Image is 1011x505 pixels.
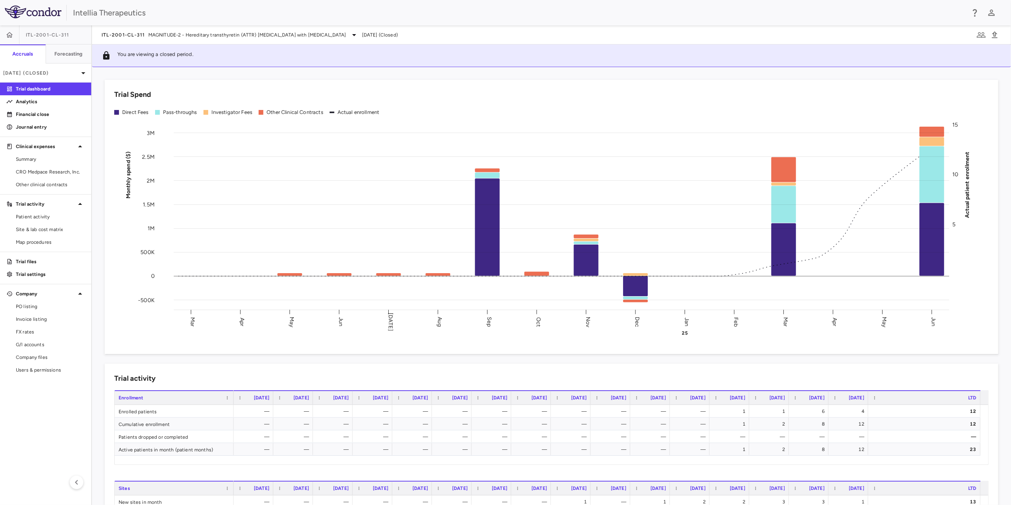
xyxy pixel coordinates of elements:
[54,50,83,58] h6: Forecasting
[930,317,937,326] text: Jun
[143,201,155,208] tspan: 1.5M
[558,430,587,443] div: —
[650,395,666,401] span: [DATE]
[439,443,468,456] div: —
[756,443,785,456] div: 2
[836,443,864,456] div: 12
[16,341,85,348] span: G/l accounts
[690,395,706,401] span: [DATE]
[571,395,587,401] span: [DATE]
[756,405,785,418] div: 1
[267,109,323,116] div: Other Clinical Contracts
[479,443,507,456] div: —
[637,443,666,456] div: —
[190,317,196,326] text: Mar
[836,405,864,418] div: 4
[117,51,194,60] p: You are viewing a closed period.
[399,418,428,430] div: —
[782,317,789,326] text: Mar
[73,7,965,19] div: Intellia Therapeutics
[333,395,349,401] span: [DATE]
[241,418,269,430] div: —
[677,430,706,443] div: —
[952,171,958,178] tspan: 10
[717,430,745,443] div: —
[637,418,666,430] div: —
[518,430,547,443] div: —
[518,405,547,418] div: —
[333,486,349,491] span: [DATE]
[16,111,85,118] p: Financial close
[769,395,785,401] span: [DATE]
[796,418,825,430] div: 8
[677,443,706,456] div: —
[486,317,493,327] text: Sep
[952,121,958,128] tspan: 15
[677,418,706,430] div: —
[254,486,269,491] span: [DATE]
[439,405,468,418] div: —
[16,290,75,297] p: Company
[531,395,547,401] span: [DATE]
[254,395,269,401] span: [DATE]
[3,69,79,77] p: [DATE] (Closed)
[399,405,428,418] div: —
[952,221,955,228] tspan: 5
[717,443,745,456] div: 1
[320,405,349,418] div: —
[16,200,75,208] p: Trial activity
[479,418,507,430] div: —
[148,31,346,39] span: MAGNITUDE-2 - Hereditary transthyretin (ATTR) [MEDICAL_DATA] with [MEDICAL_DATA]
[436,317,443,327] text: Aug
[151,273,155,279] tspan: 0
[138,297,155,303] tspan: -500K
[875,430,976,443] div: —
[637,405,666,418] div: —
[968,486,976,491] span: LTD
[102,32,145,38] span: ITL-2001-CL-311
[756,430,785,443] div: —
[730,486,745,491] span: [DATE]
[288,316,295,327] text: May
[362,31,398,39] span: [DATE] (Closed)
[16,85,85,93] p: Trial dashboard
[875,405,976,418] div: 12
[16,226,85,233] span: Site & lab cost matrix
[320,443,349,456] div: —
[294,395,309,401] span: [DATE]
[809,486,825,491] span: [DATE]
[492,486,507,491] span: [DATE]
[115,405,234,417] div: Enrolled patients
[16,258,85,265] p: Trial files
[964,151,971,218] tspan: Actual patient enrollment
[875,418,976,430] div: 12
[479,430,507,443] div: —
[717,405,745,418] div: 1
[682,330,688,336] text: 25
[373,486,388,491] span: [DATE]
[16,143,75,150] p: Clinical expenses
[717,418,745,430] div: 1
[119,486,130,491] span: Sites
[558,418,587,430] div: —
[115,418,234,430] div: Cumulative enrollment
[16,168,85,175] span: CRO Medpace Research, Inc.
[147,129,155,136] tspan: 3M
[16,316,85,323] span: Invoice listing
[147,177,155,184] tspan: 2M
[387,313,394,331] text: [DATE]
[809,395,825,401] span: [DATE]
[294,486,309,491] span: [DATE]
[16,328,85,335] span: FX rates
[690,486,706,491] span: [DATE]
[598,430,626,443] div: —
[849,486,864,491] span: [DATE]
[16,123,85,131] p: Journal entry
[479,405,507,418] div: —
[148,225,155,232] tspan: 1M
[531,486,547,491] span: [DATE]
[16,366,85,374] span: Users & permissions
[320,430,349,443] div: —
[241,430,269,443] div: —
[114,89,151,100] h6: Trial Spend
